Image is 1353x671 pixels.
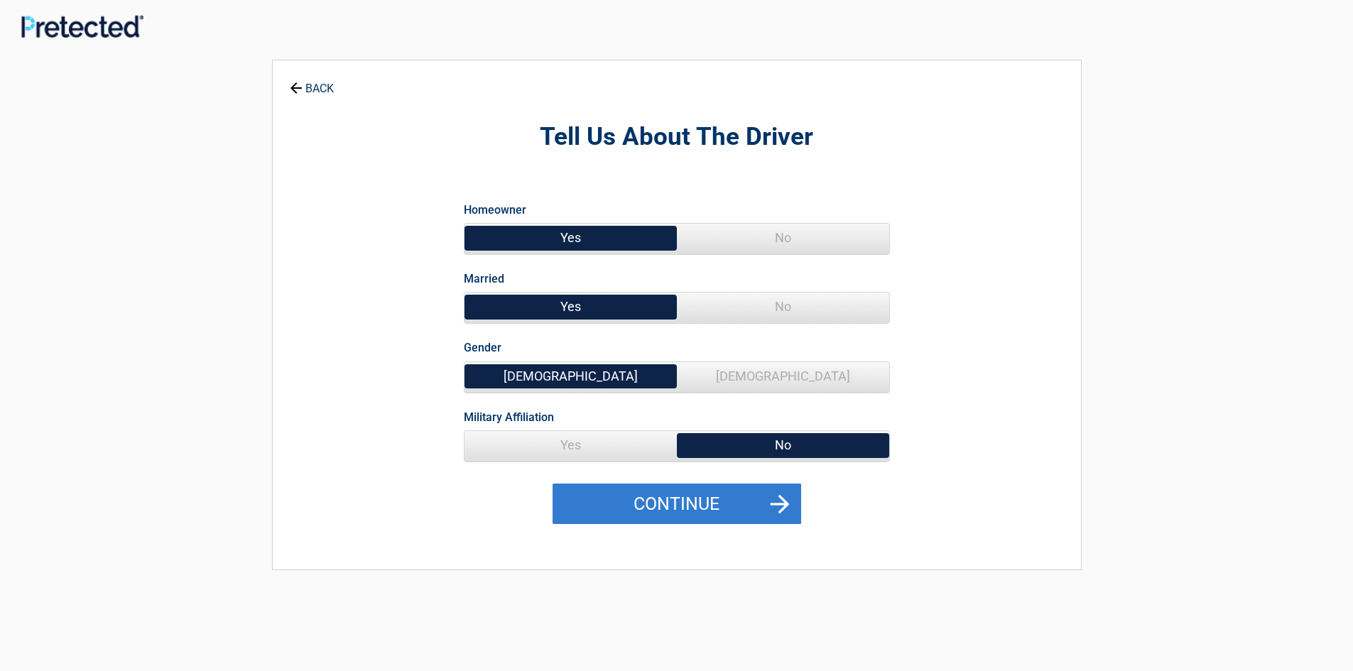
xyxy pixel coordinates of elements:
[677,224,889,252] span: No
[464,362,677,391] span: [DEMOGRAPHIC_DATA]
[464,293,677,321] span: Yes
[464,338,501,357] label: Gender
[677,362,889,391] span: [DEMOGRAPHIC_DATA]
[464,269,504,288] label: Married
[464,200,526,219] label: Homeowner
[464,224,677,252] span: Yes
[21,15,143,37] img: Main Logo
[464,408,554,427] label: Military Affiliation
[351,121,1003,154] h2: Tell Us About The Driver
[553,484,801,525] button: Continue
[677,293,889,321] span: No
[464,431,677,459] span: Yes
[677,431,889,459] span: No
[287,70,337,94] a: BACK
